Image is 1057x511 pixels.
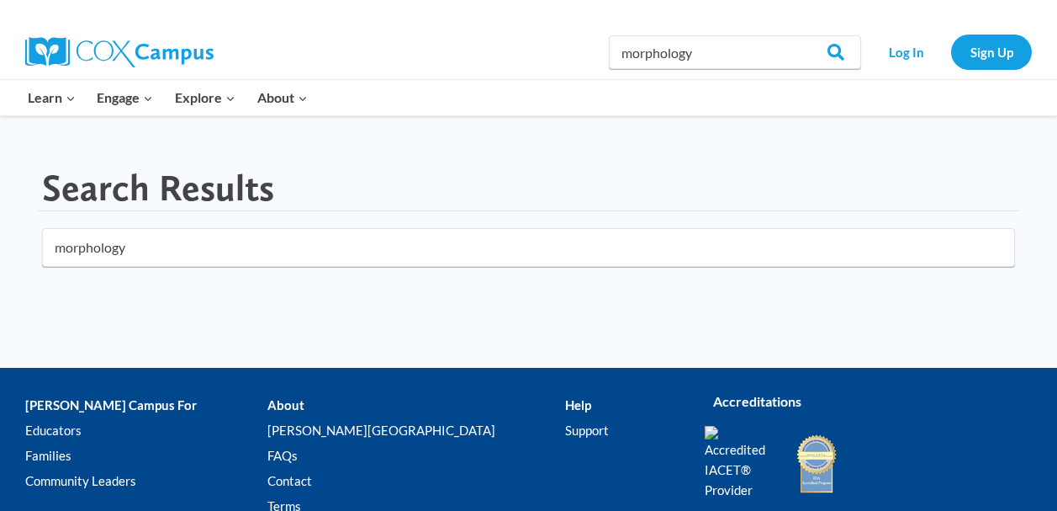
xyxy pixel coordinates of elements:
[25,37,214,67] img: Cox Campus
[267,444,566,469] a: FAQs
[42,166,274,210] h1: Search Results
[257,87,308,109] span: About
[267,469,566,494] a: Contact
[565,418,679,444] a: Support
[951,35,1032,69] a: Sign Up
[97,87,153,109] span: Engage
[25,444,267,469] a: Families
[609,35,861,69] input: Search Cox Campus
[42,228,1015,267] input: Search for...
[25,418,267,444] a: Educators
[25,469,267,494] a: Community Leaders
[869,35,1032,69] nav: Secondary Navigation
[869,35,943,69] a: Log In
[28,87,76,109] span: Learn
[705,426,776,500] img: Accredited IACET® Provider
[795,433,838,495] img: IDA Accredited
[267,418,566,444] a: [PERSON_NAME][GEOGRAPHIC_DATA]
[713,393,801,409] strong: Accreditations
[17,80,318,115] nav: Primary Navigation
[175,87,235,109] span: Explore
